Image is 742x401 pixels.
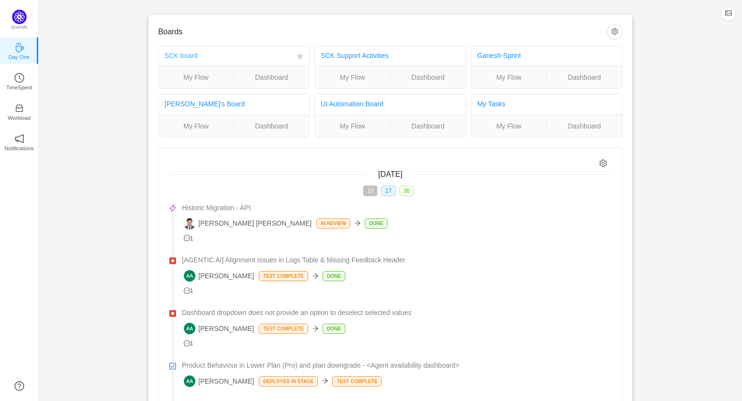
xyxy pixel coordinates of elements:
a: UI Automation Board [321,100,383,108]
p: Test complete [259,272,308,281]
p: Test complete [259,324,308,333]
a: My Flow [472,72,547,83]
p: Workload [8,114,30,122]
a: Dashboard dropdown does not provide an option to deselect selected values [182,308,610,318]
span: 36 [400,186,414,196]
span: 1 [184,287,193,294]
span: [PERSON_NAME] [184,323,254,334]
span: [PERSON_NAME] [184,270,254,282]
a: Dashboard [390,121,466,131]
a: My Flow [315,121,390,131]
p: Done [323,324,345,333]
a: My Flow [472,121,547,131]
span: 1 [184,235,193,242]
button: icon: setting [607,24,623,40]
p: TimeSpent [6,83,32,92]
i: icon: arrow-right [322,377,328,384]
span: [DATE] [378,170,402,178]
a: icon: question-circle [15,381,24,391]
a: [PERSON_NAME]'s Board [164,100,245,108]
i: icon: setting [599,159,608,168]
p: Day One [8,53,30,61]
img: AA [184,270,195,282]
a: Dashboard [547,121,622,131]
p: Deployed in Stage [259,377,317,386]
i: icon: coffee [15,43,24,52]
span: Historic Migration - API [182,203,251,213]
span: [PERSON_NAME] [184,375,254,387]
img: NK [184,218,195,229]
a: icon: inboxWorkload [15,106,24,116]
i: icon: message [184,235,190,241]
i: icon: star [297,53,303,60]
a: [AGENTIC AI] Alignment Issues in Logs Table & Missing Feedback Header [182,255,610,265]
img: AA [184,323,195,334]
p: Done [365,219,387,228]
button: icon: picture [721,6,736,21]
span: Product Behaviour in Lower Plan (Pro) and plan downgrade - <Agent availability dashboard> [182,360,460,371]
p: In Review [317,219,350,228]
a: Dashboard [234,121,310,131]
p: Test complete [333,377,381,386]
span: 10 [363,186,377,196]
a: icon: notificationNotifications [15,137,24,146]
i: icon: inbox [15,103,24,113]
i: icon: message [184,340,190,346]
a: icon: coffeeDay One [15,45,24,55]
a: Historic Migration - API [182,203,610,213]
i: icon: arrow-right [312,325,319,332]
i: icon: arrow-right [312,272,319,279]
h3: Boards [158,27,607,37]
a: SCK Support Activities [321,52,388,59]
a: My Tasks [477,100,505,108]
img: Quantify [12,10,27,24]
p: Quantify [11,24,28,31]
a: Ganesh-Sprint [477,52,521,59]
a: My Flow [159,72,234,83]
a: My Flow [159,121,234,131]
a: Dashboard [234,72,310,83]
span: 17 [381,186,395,196]
a: icon: clock-circleTimeSpent [15,76,24,86]
span: [AGENTIC AI] Alignment Issues in Logs Table & Missing Feedback Header [182,255,405,265]
p: Done [323,272,345,281]
a: Product Behaviour in Lower Plan (Pro) and plan downgrade - <Agent availability dashboard> [182,360,610,371]
img: AA [184,375,195,387]
p: Notifications [4,144,34,153]
i: icon: notification [15,134,24,143]
i: icon: message [184,287,190,294]
a: Dashboard [390,72,466,83]
i: icon: clock-circle [15,73,24,83]
span: Dashboard dropdown does not provide an option to deselect selected values [182,308,412,318]
a: Dashboard [547,72,622,83]
a: SCK board [164,52,197,59]
a: My Flow [315,72,390,83]
i: icon: arrow-right [354,220,361,227]
span: [PERSON_NAME] [PERSON_NAME] [184,218,312,229]
span: 1 [184,340,193,347]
